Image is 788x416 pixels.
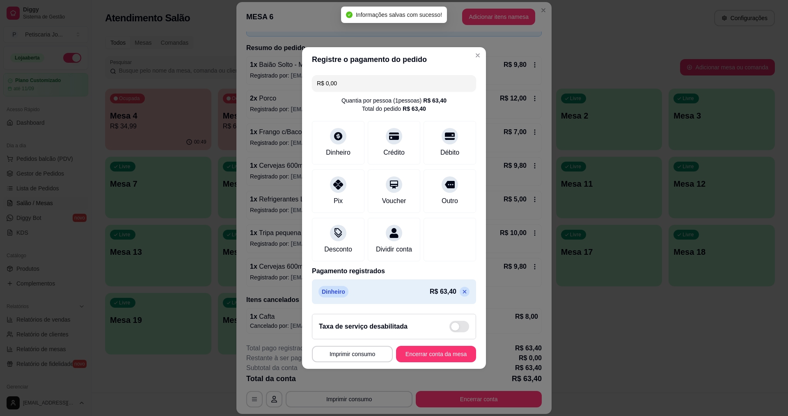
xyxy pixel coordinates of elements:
[326,148,350,158] div: Dinheiro
[317,75,471,91] input: Ex.: hambúrguer de cordeiro
[334,196,343,206] div: Pix
[302,47,486,72] header: Registre o pagamento do pedido
[440,148,459,158] div: Débito
[362,105,426,113] div: Total do pedido
[324,245,352,254] div: Desconto
[442,196,458,206] div: Outro
[312,346,393,362] button: Imprimir consumo
[382,196,406,206] div: Voucher
[312,266,476,276] p: Pagamento registrados
[319,322,408,331] h2: Taxa de serviço desabilitada
[341,96,447,105] div: Quantia por pessoa ( 1 pessoas)
[403,105,426,113] div: R$ 63,40
[356,11,442,18] span: Informações salvas com sucesso!
[346,11,353,18] span: check-circle
[383,148,405,158] div: Crédito
[318,286,348,297] p: Dinheiro
[376,245,412,254] div: Dividir conta
[423,96,447,105] div: R$ 63,40
[396,346,476,362] button: Encerrar conta da mesa
[471,49,484,62] button: Close
[430,287,456,297] p: R$ 63,40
